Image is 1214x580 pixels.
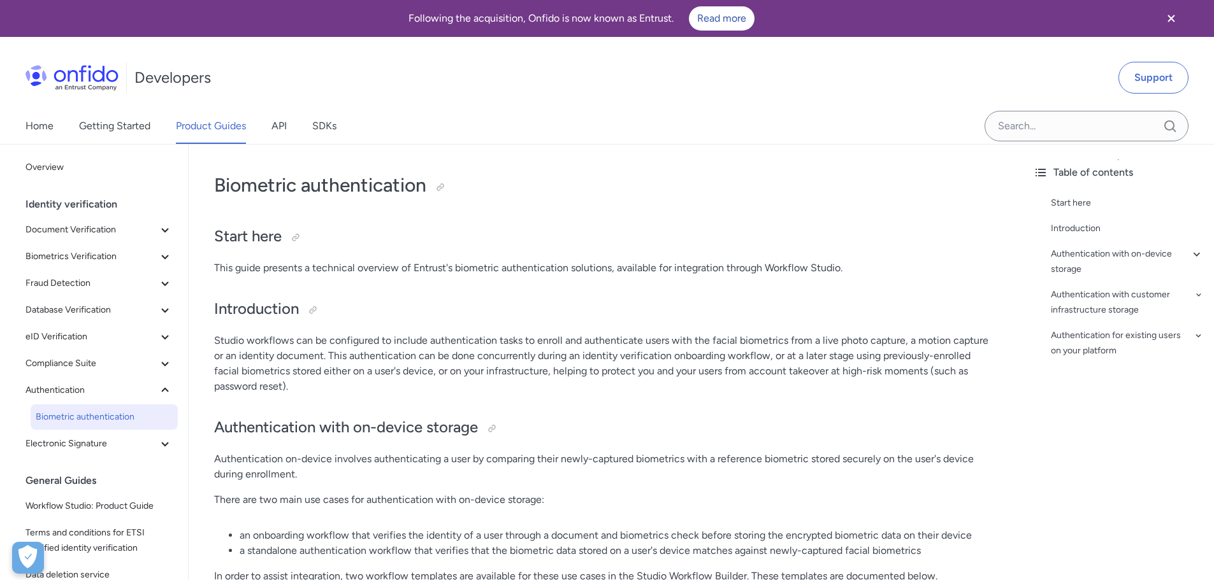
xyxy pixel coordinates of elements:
h2: Start here [214,226,997,248]
button: Biometrics Verification [20,244,178,269]
a: Terms and conditions for ETSI certified identity verification [20,520,178,561]
a: Support [1118,62,1189,94]
p: Studio workflows can be configured to include authentication tasks to enroll and authenticate use... [214,333,997,394]
div: Identity verification [25,192,183,217]
button: Compliance Suite [20,351,178,376]
a: Authentication with on-device storage [1051,246,1204,277]
span: Fraud Detection [25,276,157,291]
a: Getting Started [79,108,150,144]
button: Open Preferences [12,542,44,574]
a: Authentication with customer infrastructure storage [1051,287,1204,318]
div: General Guides [25,468,183,493]
span: Workflow Studio: Product Guide [25,499,173,514]
span: Biometrics Verification [25,249,157,264]
li: a standalone authentication workflow that verifies that the biometric data stored on a user's dev... [240,543,997,558]
p: Authentication on-device involves authenticating a user by comparing their newly-captured biometr... [214,451,997,482]
a: Introduction [1051,221,1204,236]
div: Table of contents [1033,165,1204,180]
span: Database Verification [25,302,157,318]
a: Overview [20,155,178,180]
a: Biometric authentication [31,404,178,430]
button: Close banner [1148,3,1195,34]
span: Compliance Suite [25,356,157,371]
div: Cookie Preferences [12,542,44,574]
a: SDKs [312,108,336,144]
span: eID Verification [25,329,157,344]
h1: Developers [134,67,211,88]
a: API [271,108,287,144]
img: Onfido Logo [25,65,119,90]
a: Product Guides [176,108,246,144]
button: Document Verification [20,217,178,243]
svg: Close banner [1164,11,1179,26]
p: This guide presents a technical overview of Entrust's biometric authentication solutions, availab... [214,260,997,276]
h2: Authentication with on-device storage [214,417,997,439]
span: Biometric authentication [36,409,173,425]
button: Electronic Signature [20,431,178,456]
li: an onboarding workflow that verifies the identity of a user through a document and biometrics che... [240,528,997,543]
a: Authentication for existing users on your platform [1051,328,1204,358]
span: Terms and conditions for ETSI certified identity verification [25,525,173,556]
h1: Biometric authentication [214,173,997,198]
button: Database Verification [20,297,178,323]
button: Fraud Detection [20,271,178,296]
span: Electronic Signature [25,436,157,451]
h2: Introduction [214,299,997,320]
span: Authentication [25,383,157,398]
a: Start here [1051,195,1204,211]
span: Document Verification [25,222,157,237]
div: Following the acquisition, Onfido is now known as Entrust. [15,6,1148,31]
a: Workflow Studio: Product Guide [20,493,178,519]
a: Home [25,108,54,144]
span: Overview [25,160,173,175]
button: Authentication [20,378,178,403]
a: Read more [689,6,755,31]
button: eID Verification [20,324,178,350]
p: There are two main use cases for authentication with on-device storage: [214,492,997,507]
input: Onfido search input field [985,111,1189,141]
